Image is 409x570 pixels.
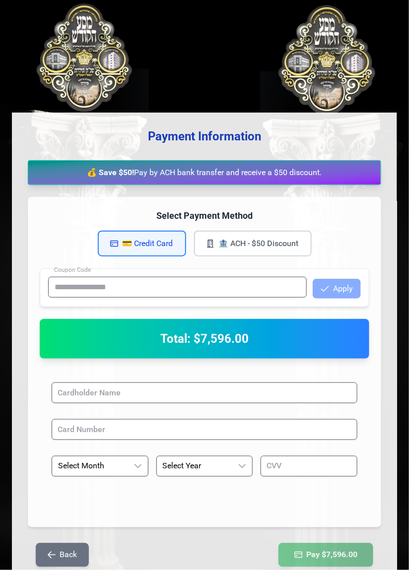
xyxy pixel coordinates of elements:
[98,231,186,256] button: 💳 Credit Card
[87,168,135,177] strong: 💰 Save $50!
[52,456,128,476] span: Select Month
[52,331,357,347] h2: Total: $7,596.00
[194,231,312,256] button: 🏦 ACH - $50 Discount
[278,543,373,567] button: Pay $7,596.00
[28,160,381,185] div: Pay by ACH bank transfer and receive a $50 discount.
[232,456,252,476] div: dropdown trigger
[28,128,381,144] h3: Payment Information
[36,543,89,567] button: Back
[313,279,361,299] button: Apply
[157,456,233,476] span: Select Year
[40,209,369,223] h4: Select Payment Method
[128,456,148,476] div: dropdown trigger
